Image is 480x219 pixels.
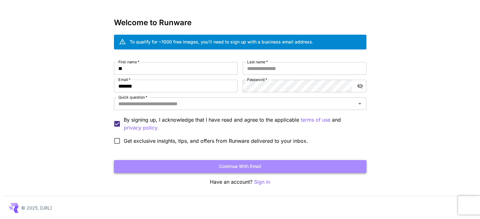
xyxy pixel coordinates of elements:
span: Get exclusive insights, tips, and offers from Runware delivered to your inbox. [124,137,308,145]
button: Open [355,99,364,108]
button: Sign in [254,178,270,186]
label: Last name [247,59,268,65]
button: By signing up, I acknowledge that I have read and agree to the applicable terms of use and [124,124,159,132]
p: By signing up, I acknowledge that I have read and agree to the applicable and [124,116,361,132]
p: terms of use [301,116,330,124]
h3: Welcome to Runware [114,18,366,27]
label: Quick question [118,95,147,100]
label: Email [118,77,131,82]
button: toggle password visibility [354,80,366,92]
label: First name [118,59,139,65]
p: privacy policy. [124,124,159,132]
div: To qualify for ~1000 free images, you’ll need to sign up with a business email address. [130,38,313,45]
label: Password [247,77,267,82]
button: By signing up, I acknowledge that I have read and agree to the applicable and privacy policy. [301,116,330,124]
p: Have an account? [114,178,366,186]
button: Continue with email [114,160,366,173]
p: © 2025, [URL] [21,205,52,211]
